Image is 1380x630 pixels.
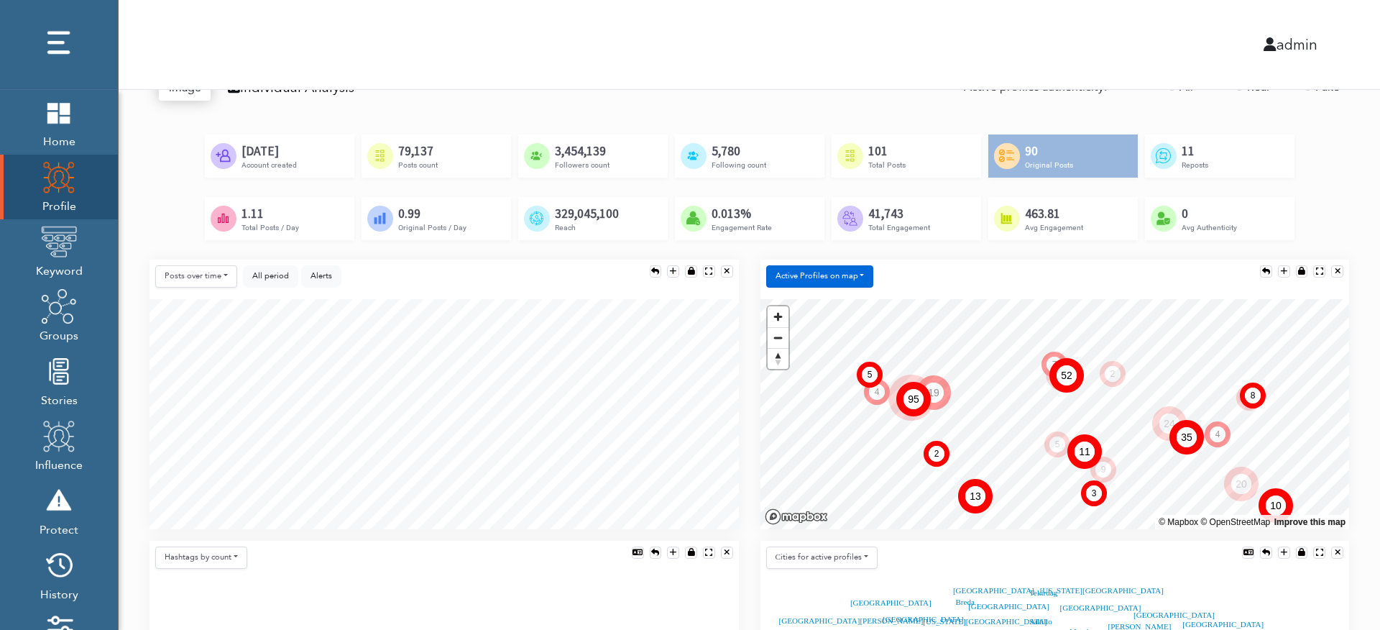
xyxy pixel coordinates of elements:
[398,222,466,234] div: Original Posts / Day
[1025,159,1073,171] div: Original Posts
[1025,143,1073,159] div: 90
[40,324,78,344] span: Groups
[1296,265,1308,278] div: Lock
[1182,159,1208,171] div: Reposts
[36,260,83,280] span: Keyword
[1025,222,1083,234] div: Avg Engagement
[555,206,619,222] div: 329,045,100
[1182,206,1237,222] div: 0
[41,130,77,150] span: Home
[252,270,289,281] span: All period
[301,265,341,288] button: Alerts
[760,299,1350,529] canvas: Map
[1182,620,1264,629] text: [GEOGRAPHIC_DATA]
[1182,143,1208,159] div: 11
[241,159,297,171] div: Account created
[934,449,939,459] text: 2
[1079,446,1090,457] text: 11
[712,222,772,234] div: Engagement Rate
[1181,432,1192,443] text: 35
[1250,391,1255,401] text: 8
[868,159,906,171] div: Total Posts
[398,143,433,159] span: 79,137
[768,348,788,369] button: Reset bearing to north
[41,159,77,195] img: profile.png
[667,547,679,559] div: Clone
[555,159,609,171] div: Followers count
[721,265,733,278] div: Remove
[685,547,697,559] div: Lock
[768,327,788,348] button: Zoom out
[1108,621,1171,630] text: [PERSON_NAME]
[765,508,828,525] a: Mapbox logo
[650,265,662,278] div: Reset
[1025,206,1083,222] div: 463.81
[968,602,1049,611] text: [GEOGRAPHIC_DATA]
[41,94,77,130] img: home.png
[868,222,930,234] div: Total Engagement
[41,353,77,389] img: stories.png
[555,222,619,234] div: Reach
[1313,547,1325,559] div: Expand
[40,519,78,539] span: Protect
[35,454,83,474] span: Influence
[1182,222,1237,234] div: Avg Authenticity
[650,547,662,559] div: Reset
[555,143,606,159] span: 3,454,139
[1270,500,1282,511] text: 10
[868,143,906,159] div: 101
[883,614,964,623] text: [GEOGRAPHIC_DATA]
[1278,547,1290,559] div: Clone
[712,159,766,171] div: Following count
[41,389,78,409] span: Stories
[685,265,697,278] div: Lock
[1296,547,1308,559] div: Lock
[41,25,77,61] img: dots.png
[155,547,247,569] button: Hashtags by count
[1059,603,1141,612] text: [GEOGRAPHIC_DATA]
[1278,265,1290,278] div: Clone
[41,483,77,519] img: risk.png
[712,206,772,222] div: 0.013%
[1133,611,1215,619] text: [GEOGRAPHIC_DATA]
[398,206,466,222] div: 0.99
[1091,488,1096,498] text: 3
[667,265,679,278] div: Clone
[1260,547,1272,559] div: Reset
[41,195,77,215] span: Profile
[155,265,237,288] button: Posts over time
[632,547,644,559] div: Translate
[970,490,981,502] text: 13
[955,597,975,606] text: Breda
[40,583,78,603] span: History
[1331,547,1343,559] div: Remove
[923,617,1046,626] text: [US_STATE][GEOGRAPHIC_DATA]
[41,547,77,583] img: history.png
[1331,265,1343,278] div: Remove
[703,547,715,559] div: Expand
[1313,265,1325,278] div: Expand
[712,143,740,159] span: 5,780
[241,143,297,159] div: [DATE]
[766,265,874,288] button: Active Profiles on map
[1029,588,1058,596] text: Tekirdag
[718,34,1328,55] div: admin
[768,306,788,327] button: Zoom in
[766,547,878,569] button: Сities for active profiles
[868,206,930,222] div: 41,743
[1242,547,1254,559] div: Translate
[398,159,438,171] div: Posts count
[1159,517,1198,527] a: Mapbox
[721,547,733,559] div: Remove
[953,586,1034,595] text: [GEOGRAPHIC_DATA]
[41,224,77,260] img: keyword.png
[41,418,77,454] img: profile.png
[1274,517,1345,527] a: Map feedback
[778,616,923,624] text: [GEOGRAPHIC_DATA][PERSON_NAME]
[241,222,299,234] div: Total Posts / Day
[241,206,299,222] div: 1.11
[850,598,931,606] text: [GEOGRAPHIC_DATA]
[1039,586,1163,595] text: [US_STATE][GEOGRAPHIC_DATA]
[243,265,298,288] button: All period
[41,288,77,324] img: groups.png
